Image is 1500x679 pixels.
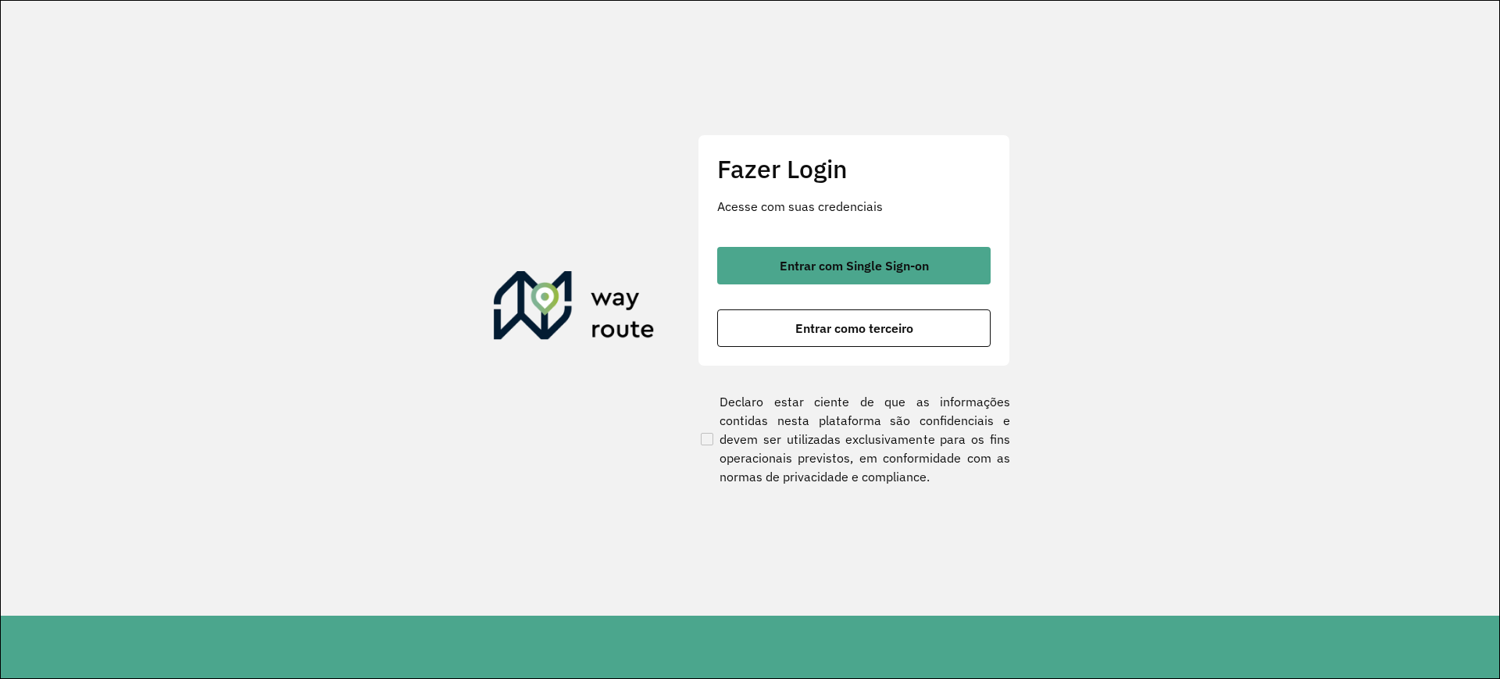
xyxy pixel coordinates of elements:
button: button [717,309,991,347]
span: Entrar com Single Sign-on [780,259,929,272]
span: Entrar como terceiro [795,322,913,334]
label: Declaro estar ciente de que as informações contidas nesta plataforma são confidenciais e devem se... [698,392,1010,486]
img: Roteirizador AmbevTech [494,271,655,346]
h2: Fazer Login [717,154,991,184]
button: button [717,247,991,284]
p: Acesse com suas credenciais [717,197,991,216]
